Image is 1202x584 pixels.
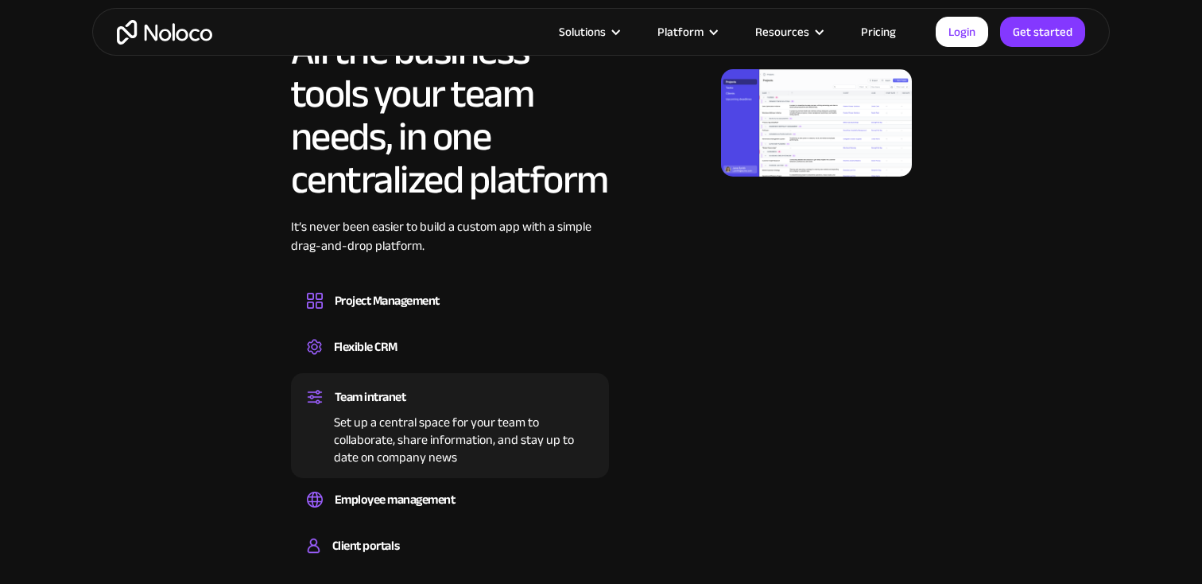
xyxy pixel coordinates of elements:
[657,21,704,42] div: Platform
[539,21,638,42] div: Solutions
[1000,17,1085,47] a: Get started
[841,21,916,42] a: Pricing
[307,558,593,563] div: Build a secure, fully-branded, and personalized client portal that lets your customers self-serve.
[755,21,809,42] div: Resources
[291,29,609,201] h2: All the business tools your team needs, in one centralized platform
[332,534,399,558] div: Client portals
[307,313,593,317] div: Design custom project management tools to speed up workflows, track progress, and optimize your t...
[335,385,406,409] div: Team intranet
[638,21,735,42] div: Platform
[291,217,609,279] div: It’s never been easier to build a custom app with a simple drag-and-drop platform.
[307,359,593,364] div: Create a custom CRM that you can adapt to your business’s needs, centralize your workflows, and m...
[335,488,456,512] div: Employee management
[335,289,440,313] div: Project Management
[307,512,593,516] div: Easily manage employee information, track performance, and handle HR tasks from a single platform.
[334,335,397,359] div: Flexible CRM
[559,21,606,42] div: Solutions
[735,21,841,42] div: Resources
[117,20,212,45] a: home
[307,409,593,466] div: Set up a central space for your team to collaborate, share information, and stay up to date on co...
[936,17,988,47] a: Login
